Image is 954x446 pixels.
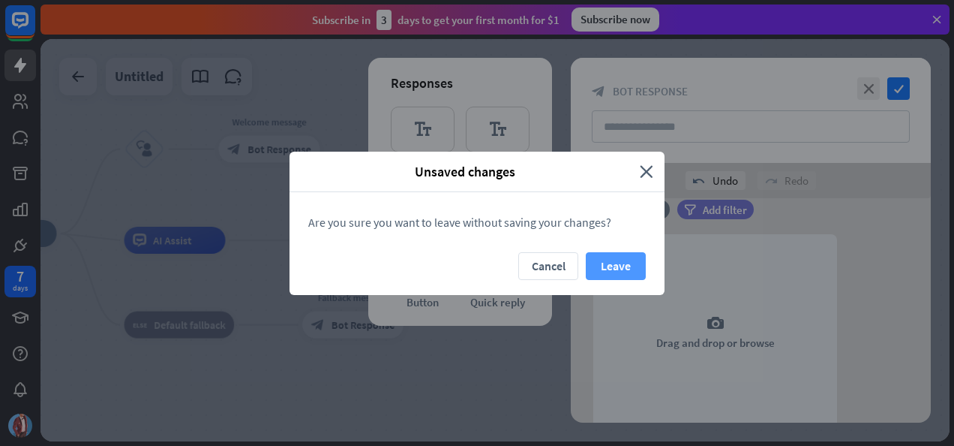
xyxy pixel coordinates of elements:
[301,163,628,180] span: Unsaved changes
[12,6,57,51] button: Open LiveChat chat widget
[308,215,611,230] span: Are you sure you want to leave without saving your changes?
[640,163,653,180] i: close
[586,252,646,280] button: Leave
[518,252,578,280] button: Cancel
